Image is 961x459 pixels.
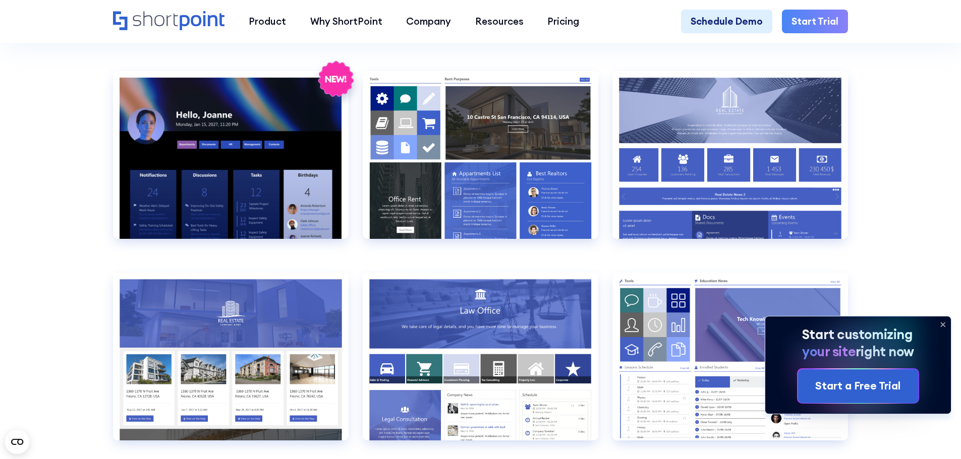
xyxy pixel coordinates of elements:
[782,10,848,34] a: Start Trial
[237,10,298,34] a: Product
[681,10,772,34] a: Schedule Demo
[394,10,463,34] a: Company
[310,14,382,29] div: Why ShortPoint
[113,11,224,32] a: Home
[463,10,536,34] a: Resources
[298,10,394,34] a: Why ShortPoint
[536,10,592,34] a: Pricing
[475,14,524,29] div: Resources
[363,71,598,258] a: Documents 1
[798,369,918,403] a: Start a Free Trial
[5,430,29,454] button: Open CMP widget
[612,71,848,258] a: Documents 2
[547,14,579,29] div: Pricing
[816,378,901,394] div: Start a Free Trial
[113,71,349,258] a: Communication
[406,14,451,29] div: Company
[249,14,286,29] div: Product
